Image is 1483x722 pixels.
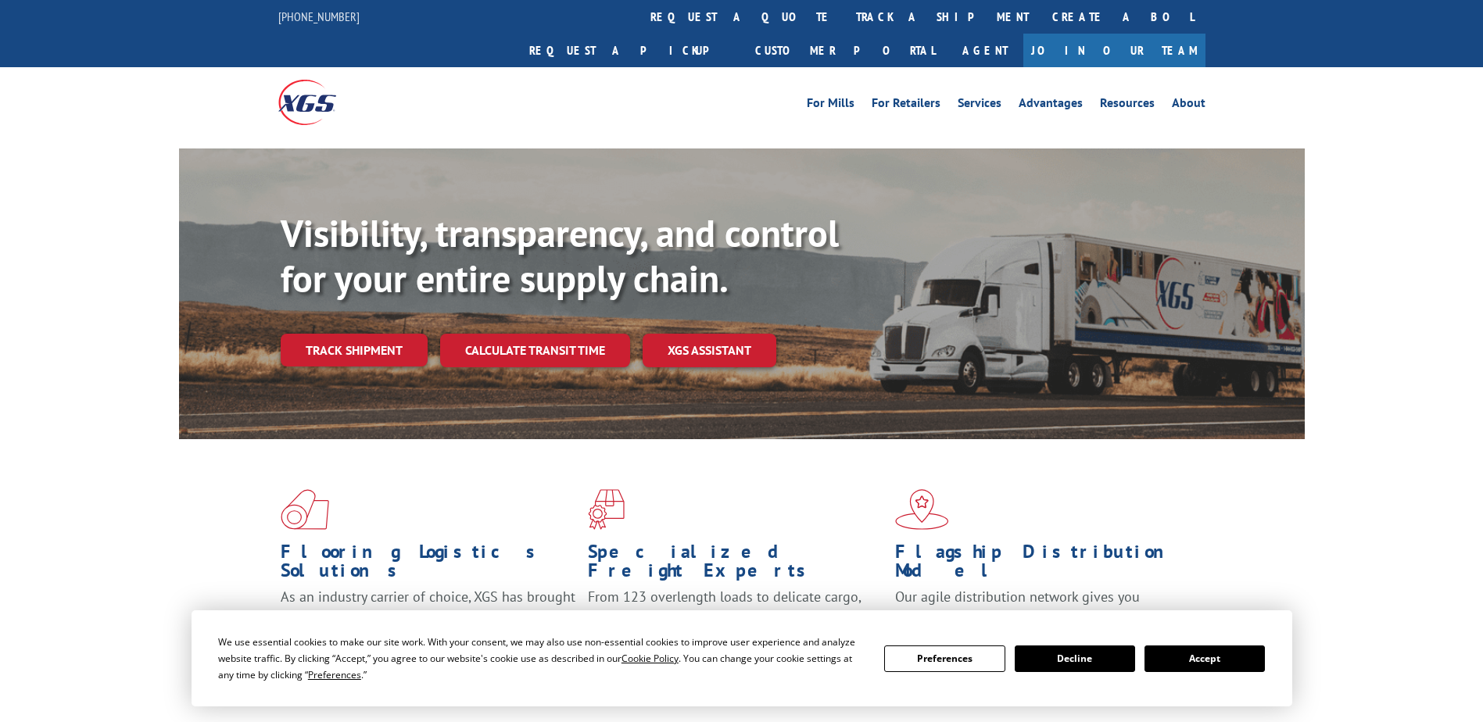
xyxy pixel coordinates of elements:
img: xgs-icon-focused-on-flooring-red [588,489,625,530]
a: For Mills [807,97,854,114]
div: We use essential cookies to make our site work. With your consent, we may also use non-essential ... [218,634,865,683]
span: Cookie Policy [621,652,679,665]
a: Services [958,97,1001,114]
img: xgs-icon-flagship-distribution-model-red [895,489,949,530]
a: Calculate transit time [440,334,630,367]
a: Advantages [1019,97,1083,114]
a: Customer Portal [743,34,947,67]
button: Preferences [884,645,1005,672]
a: XGS ASSISTANT [643,334,776,367]
button: Decline [1015,645,1135,672]
img: xgs-icon-total-supply-chain-intelligence-red [281,489,329,530]
a: Join Our Team [1023,34,1205,67]
a: For Retailers [872,97,940,114]
p: From 123 overlength loads to delicate cargo, our experienced staff knows the best way to move you... [588,588,883,657]
a: [PHONE_NUMBER] [278,9,360,24]
a: Track shipment [281,334,428,366]
a: Request a pickup [518,34,743,67]
h1: Flagship Distribution Model [895,542,1191,588]
span: Preferences [308,668,361,681]
a: Agent [947,34,1023,67]
h1: Flooring Logistics Solutions [281,542,576,588]
a: About [1172,97,1205,114]
b: Visibility, transparency, and control for your entire supply chain. [281,209,839,302]
div: Cookie Consent Prompt [192,610,1292,706]
button: Accept [1144,645,1265,672]
span: As an industry carrier of choice, XGS has brought innovation and dedication to flooring logistics... [281,588,575,643]
h1: Specialized Freight Experts [588,542,883,588]
a: Resources [1100,97,1155,114]
span: Our agile distribution network gives you nationwide inventory management on demand. [895,588,1183,624]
